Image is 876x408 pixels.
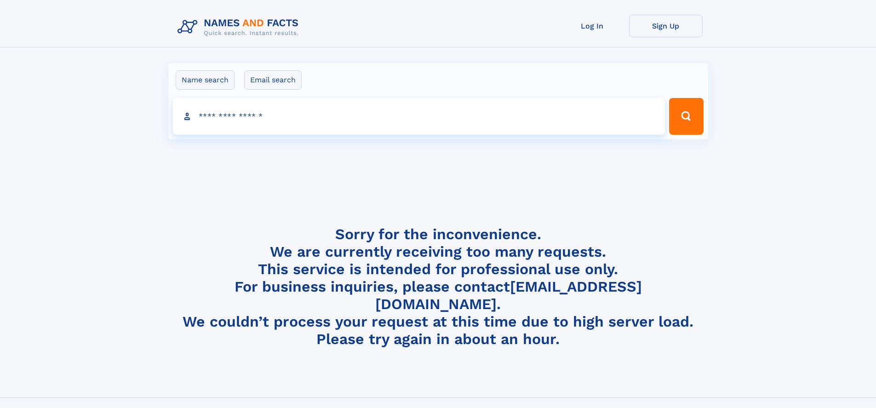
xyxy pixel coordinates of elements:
[244,70,302,90] label: Email search
[669,98,703,135] button: Search Button
[174,225,703,348] h4: Sorry for the inconvenience. We are currently receiving too many requests. This service is intend...
[173,98,665,135] input: search input
[629,15,703,37] a: Sign Up
[176,70,235,90] label: Name search
[555,15,629,37] a: Log In
[174,15,306,40] img: Logo Names and Facts
[375,278,642,313] a: [EMAIL_ADDRESS][DOMAIN_NAME]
